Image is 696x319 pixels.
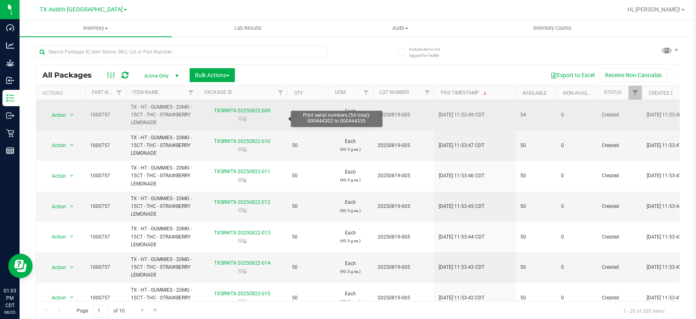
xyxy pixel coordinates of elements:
span: Include items not tagged for facility [409,46,449,58]
span: Each [333,168,368,184]
a: Package ID [204,89,232,95]
inline-svg: Inbound [6,76,14,85]
button: Receive Non-Cannabis [600,68,667,82]
span: Inventory Counts [522,25,582,32]
span: 0 [561,263,592,271]
a: TXSRWTX-20250822-013 [214,230,270,236]
span: 1000757 [90,203,121,210]
span: Each [333,107,368,123]
span: TX - HT - GUMMIES - 20MG - 15CT - THC - STRAWBERRY LEMONADE [131,225,192,249]
span: Action [44,170,66,182]
span: [DATE] 11:53:45 CDT [439,203,484,210]
a: Go to the last page [150,305,161,316]
span: [DATE] 11:53:49 CDT [439,111,484,119]
a: Filter [359,86,373,100]
div: Serialized [196,298,288,306]
span: [DATE] 11:53:46 CDT [439,172,484,180]
span: select [67,140,77,151]
span: Page of 10 [70,305,131,317]
p: (40.5 g ea.) [333,207,368,214]
inline-svg: Inventory [6,94,14,102]
a: Filter [274,86,287,100]
a: TXSRWTX-20250822-014 [214,260,270,266]
a: Audit [324,20,476,37]
span: TX - HT - GUMMIES - 20MG - 15CT - THC - STRAWBERRY LEMONADE [131,103,192,127]
span: 50 [292,233,323,241]
span: Each [333,260,368,275]
span: Hi, [PERSON_NAME]! [628,6,681,13]
span: TX Austin [GEOGRAPHIC_DATA] [40,6,123,13]
span: Created [602,142,637,149]
span: 1000757 [90,111,121,119]
inline-svg: Dashboard [6,24,14,32]
span: 0 [561,142,592,149]
inline-svg: Grow [6,59,14,67]
span: 0 [561,111,592,119]
span: Action [44,292,66,303]
span: 20250819-005 [378,142,429,149]
p: (40.5 g ea.) [333,145,368,153]
p: (40.5 g ea.) [333,237,368,245]
span: [DATE] 11:53:44 CDT [647,203,692,210]
span: [DATE] 11:53:43 CDT [439,263,484,271]
span: Created [602,203,637,210]
span: Lab Results [223,25,272,32]
a: TXSRWTX-20250822-009 [214,108,270,114]
a: Go to the next page [137,305,148,316]
span: [DATE] 11:53:42 CDT [439,294,484,302]
a: TXSRWTX-20250822-010 [214,138,270,144]
a: TXSRWTX-20250822-015 [214,291,270,297]
button: Export to Excel [545,68,600,82]
span: Each [333,199,368,214]
span: [DATE] 11:53:48 CDT [647,111,692,119]
span: [DATE] 11:53:41 CDT [647,294,692,302]
span: All Packages [42,71,100,80]
inline-svg: Retail [6,129,14,137]
a: Filter [420,86,434,100]
span: 50 [292,142,323,149]
span: 20250819-005 [378,233,429,241]
a: Part Number [92,89,124,95]
span: 20250819-005 [378,111,429,119]
div: Serialized [196,206,288,214]
a: UOM [334,89,345,95]
span: 0 [561,172,592,180]
span: 0 [561,203,592,210]
div: Serialized [196,267,288,275]
a: TXSRWTX-20250822-012 [214,199,270,205]
p: (40.5 g ea.) [333,298,368,306]
span: Action [44,140,66,151]
span: select [67,292,77,303]
span: 50 [520,203,551,210]
p: 08/25 [4,309,16,315]
span: [DATE] 11:53:42 CDT [647,263,692,271]
span: Action [44,109,66,121]
span: [DATE] 11:53:43 CDT [647,233,692,241]
span: select [67,170,77,182]
span: 20250819-005 [378,294,429,302]
button: Bulk Actions [190,68,235,82]
span: 1000757 [90,294,121,302]
span: 50 [520,263,551,271]
div: Serialized [196,176,288,184]
span: [DATE] 11:53:47 CDT [647,142,692,149]
a: Lab Results [172,20,324,37]
span: select [67,262,77,273]
a: Non-Available [563,90,599,96]
div: Serialized [196,237,288,245]
span: [DATE] 11:53:45 CDT [647,172,692,180]
span: 50 [520,233,551,241]
inline-svg: Outbound [6,112,14,120]
span: 20250819-005 [378,263,429,271]
span: Action [44,262,66,273]
span: 50 [520,172,551,180]
span: TX - HT - GUMMIES - 20MG - 15CT - THC - STRAWBERRY LEMONADE [131,286,192,310]
span: 50 [292,294,323,302]
span: Bulk Actions [195,72,230,78]
span: 50 [292,203,323,210]
div: Actions [42,90,82,96]
span: 1000757 [90,233,121,241]
span: Each [333,229,368,245]
a: Created Date [648,90,682,96]
span: TX - HT - GUMMIES - 20MG - 15CT - THC - STRAWBERRY LEMONADE [131,195,192,219]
